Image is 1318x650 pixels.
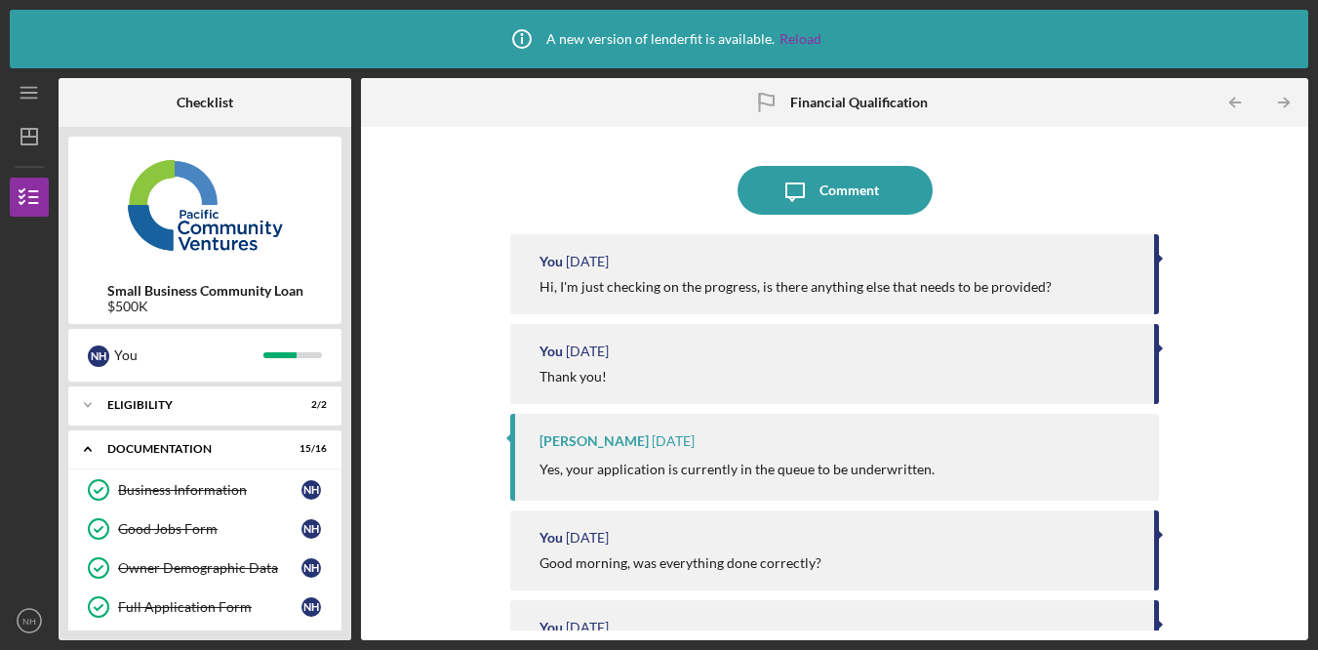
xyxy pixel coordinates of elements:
[566,530,609,546] time: 2025-07-30 15:30
[22,616,36,627] text: NH
[301,558,321,578] div: N H
[107,283,303,299] b: Small Business Community Loan
[566,620,609,635] time: 2025-07-28 18:34
[107,443,278,455] div: Documentation
[566,254,609,269] time: 2025-08-12 03:36
[566,344,609,359] time: 2025-07-31 19:50
[301,597,321,617] div: N H
[779,31,821,47] a: Reload
[107,399,278,411] div: Eligibility
[68,146,341,264] img: Product logo
[539,620,563,635] div: You
[539,279,1052,295] div: Hi, I'm just checking on the progress, is there anything else that needs to be provided?
[539,459,935,480] p: Yes, your application is currently in the queue to be underwritten.
[301,480,321,500] div: N H
[539,344,563,359] div: You
[118,560,301,576] div: Owner Demographic Data
[539,530,563,546] div: You
[78,470,332,509] a: Business InformationNH
[114,339,263,372] div: You
[790,95,928,110] b: Financial Qualification
[292,399,327,411] div: 2 / 2
[539,555,821,571] div: Good morning, was everything done correctly?
[819,166,879,215] div: Comment
[539,369,607,385] div: Thank you!
[539,254,563,269] div: You
[118,599,301,615] div: Full Application Form
[107,299,303,314] div: $500K
[78,509,332,548] a: Good Jobs FormNH
[118,521,301,537] div: Good Jobs Form
[78,548,332,588] a: Owner Demographic DataNH
[498,15,821,63] div: A new version of lenderfit is available.
[88,345,109,367] div: N H
[738,166,933,215] button: Comment
[292,443,327,455] div: 15 / 16
[652,433,695,449] time: 2025-07-31 18:51
[177,95,233,110] b: Checklist
[539,433,649,449] div: [PERSON_NAME]
[301,519,321,539] div: N H
[10,601,49,640] button: NH
[118,482,301,498] div: Business Information
[78,588,332,627] a: Full Application FormNH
